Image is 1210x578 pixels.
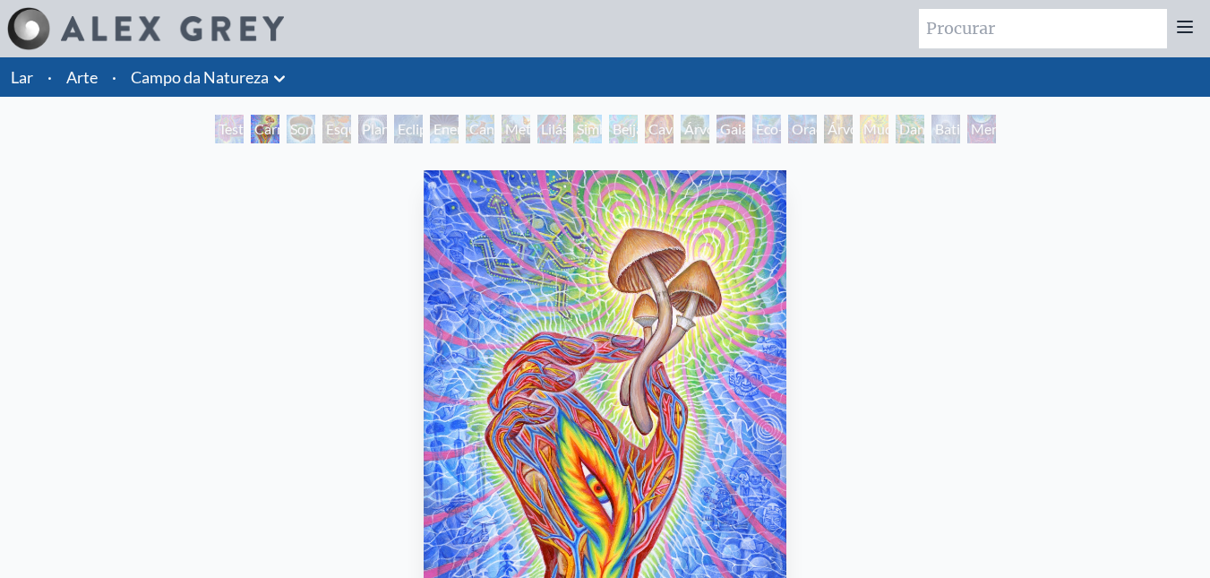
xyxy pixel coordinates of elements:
font: Árvore da Visão [828,120,871,180]
font: Simbiose: Vespa-das-galha e [PERSON_NAME] [577,120,689,245]
font: Orações Planetárias [792,120,862,159]
font: Batismo no Oceano da Consciência [935,120,1009,223]
font: Carne dos Deuses [254,120,300,180]
font: Eco-Atlas [756,120,788,159]
font: Arte [66,67,98,87]
font: Mente Terrestre [971,120,1026,159]
font: Testemunha da Terra [219,120,294,180]
font: · [47,67,52,87]
font: Dança da Cannabia [899,120,958,180]
font: Sonho de bolota [290,120,330,180]
font: Campo da Natureza [131,67,269,87]
font: Árvore e Pessoa [684,120,728,180]
font: Lilás [541,120,569,137]
a: Arte [66,65,98,90]
font: Metamorfose [505,120,589,137]
font: Gaia [720,120,749,137]
font: · [112,67,116,87]
font: Mudra de Cannabis [863,120,922,180]
font: Energias da Terra [433,120,486,180]
a: Lar [11,67,33,87]
font: Eclipse [398,120,441,137]
font: Canção de [US_STATE] [469,120,541,180]
font: Planeta Pessoa [362,120,409,159]
font: Beija-flor [613,120,648,159]
a: Campo da Natureza [131,65,269,90]
input: Procurar [919,9,1167,48]
font: Esquilo [326,120,372,137]
font: Cavalo Vajra [648,120,691,159]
